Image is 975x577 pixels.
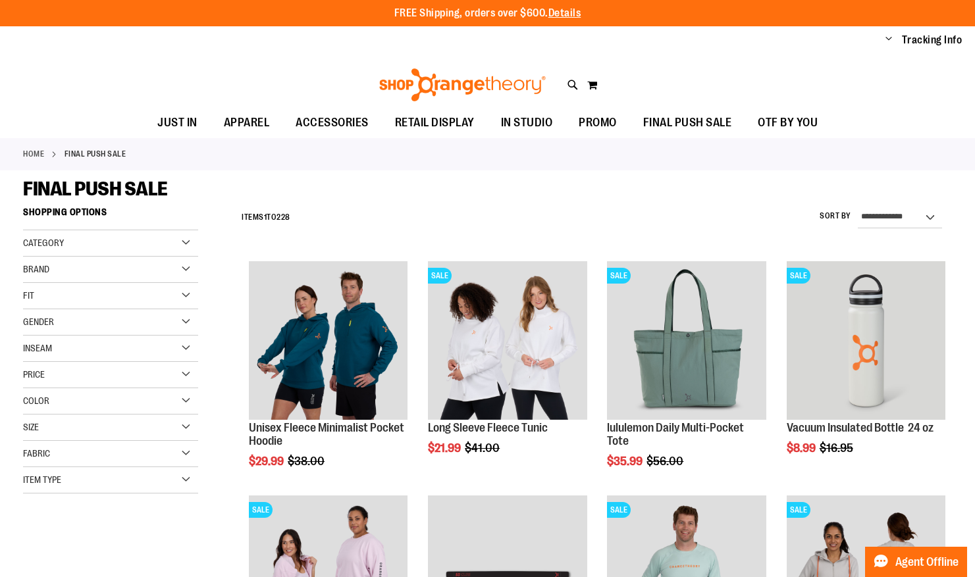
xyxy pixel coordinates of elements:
[566,108,630,138] a: PROMO
[646,455,685,468] span: $56.00
[745,108,831,138] a: OTF BY YOU
[428,268,452,284] span: SALE
[607,261,766,420] img: lululemon Daily Multi-Pocket Tote
[600,255,772,501] div: product
[23,395,49,406] span: Color
[579,108,617,138] span: PROMO
[23,148,44,160] a: Home
[607,421,744,447] a: lululemon Daily Multi-Pocket Tote
[787,441,818,455] span: $8.99
[23,448,50,459] span: Fabric
[865,547,967,577] button: Agent Offline
[23,343,52,353] span: Inseam
[885,34,892,47] button: Account menu
[787,502,810,518] span: SALE
[607,261,766,422] a: lululemon Daily Multi-Pocket ToteSALE
[23,474,61,485] span: Item Type
[548,7,581,19] a: Details
[630,108,745,138] a: FINAL PUSH SALE
[23,264,49,274] span: Brand
[787,421,934,434] a: Vacuum Insulated Bottle 24 oz
[211,108,283,138] a: APPAREL
[395,108,475,138] span: RETAIL DISPLAY
[249,261,408,422] a: Unisex Fleece Minimalist Pocket Hoodie
[394,6,581,21] p: FREE Shipping, orders over $600.
[820,211,851,222] label: Sort By
[23,178,168,200] span: FINAL PUSH SALE
[249,502,273,518] span: SALE
[242,207,290,228] h2: Items to
[249,455,286,468] span: $29.99
[820,441,855,455] span: $16.95
[23,201,198,230] strong: Shopping Options
[428,441,463,455] span: $21.99
[264,213,267,222] span: 1
[787,261,945,422] a: Vacuum Insulated Bottle 24 ozSALE
[428,261,587,420] img: Product image for Fleece Long Sleeve
[23,290,34,301] span: Fit
[377,68,548,101] img: Shop Orangetheory
[465,441,502,455] span: $41.00
[607,268,631,284] span: SALE
[282,108,382,138] a: ACCESSORIES
[382,108,488,138] a: RETAIL DISPLAY
[895,556,959,568] span: Agent Offline
[23,422,39,432] span: Size
[787,268,810,284] span: SALE
[249,421,404,447] a: Unisex Fleece Minimalist Pocket Hoodie
[65,148,126,160] strong: FINAL PUSH SALE
[144,108,211,138] a: JUST IN
[277,213,290,222] span: 228
[488,108,566,138] a: IN STUDIO
[288,455,327,468] span: $38.00
[296,108,369,138] span: ACCESSORIES
[157,108,198,138] span: JUST IN
[23,369,45,380] span: Price
[428,421,548,434] a: Long Sleeve Fleece Tunic
[23,316,54,327] span: Gender
[780,255,952,488] div: product
[224,108,270,138] span: APPAREL
[249,261,408,420] img: Unisex Fleece Minimalist Pocket Hoodie
[902,33,962,47] a: Tracking Info
[607,455,645,468] span: $35.99
[501,108,553,138] span: IN STUDIO
[607,502,631,518] span: SALE
[787,261,945,420] img: Vacuum Insulated Bottle 24 oz
[23,238,64,248] span: Category
[242,255,414,501] div: product
[643,108,732,138] span: FINAL PUSH SALE
[428,261,587,422] a: Product image for Fleece Long SleeveSALE
[758,108,818,138] span: OTF BY YOU
[421,255,593,488] div: product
